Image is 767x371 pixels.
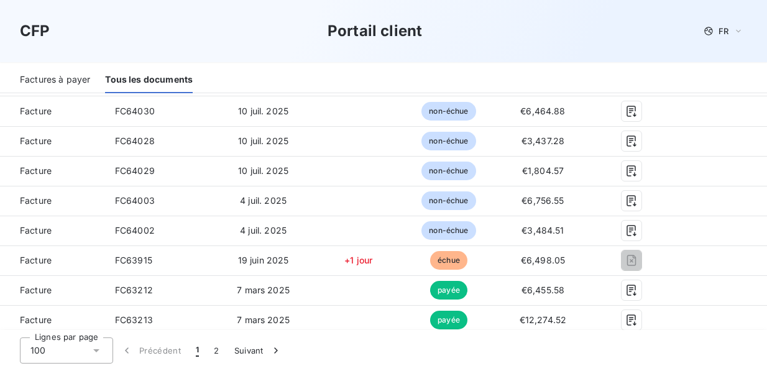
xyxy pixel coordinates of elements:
span: FC64002 [115,225,155,236]
span: 7 mars 2025 [237,314,290,325]
h3: Portail client [328,20,422,42]
span: €6,455.58 [521,285,564,295]
span: Facture [10,195,95,207]
button: Précédent [113,337,188,364]
span: FC63212 [115,285,153,295]
button: Suivant [227,337,290,364]
span: Facture [10,284,95,296]
button: 2 [206,337,226,364]
span: Facture [10,224,95,237]
span: payée [430,281,467,300]
span: FR [719,26,728,36]
span: 10 juil. 2025 [238,135,288,146]
div: Tous les documents [105,67,193,93]
button: 1 [188,337,206,364]
span: Facture [10,254,95,267]
span: échue [430,251,467,270]
span: Facture [10,135,95,147]
span: Facture [10,105,95,117]
span: €6,498.05 [521,255,565,265]
span: €6,464.88 [520,106,565,116]
span: €6,756.55 [521,195,564,206]
span: 1 [196,344,199,357]
span: +1 jour [344,255,372,265]
span: €3,437.28 [521,135,564,146]
span: FC64003 [115,195,155,206]
span: 10 juil. 2025 [238,106,288,116]
span: non-échue [421,132,475,150]
span: 100 [30,344,45,357]
div: Factures à payer [20,67,90,93]
span: non-échue [421,221,475,240]
span: Facture [10,314,95,326]
span: Facture [10,165,95,177]
span: FC63915 [115,255,152,265]
span: FC64029 [115,165,155,176]
span: FC64028 [115,135,155,146]
span: non-échue [421,162,475,180]
h3: CFP [20,20,50,42]
span: FC64030 [115,106,155,116]
span: 10 juil. 2025 [238,165,288,176]
span: non-échue [421,102,475,121]
span: €12,274.52 [520,314,567,325]
span: FC63213 [115,314,153,325]
span: 4 juil. 2025 [240,225,287,236]
span: 19 juin 2025 [238,255,289,265]
span: €3,484.51 [521,225,564,236]
span: non-échue [421,191,475,210]
span: 7 mars 2025 [237,285,290,295]
span: payée [430,311,467,329]
span: 4 juil. 2025 [240,195,287,206]
span: €1,804.57 [522,165,564,176]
